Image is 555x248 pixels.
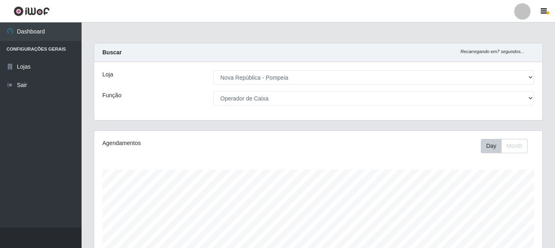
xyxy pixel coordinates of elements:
[481,139,534,153] div: Toolbar with button groups
[460,49,524,54] i: Recarregando em 7 segundos...
[102,49,122,56] strong: Buscar
[102,70,113,79] label: Loja
[481,139,502,153] button: Day
[481,139,528,153] div: First group
[102,139,275,147] div: Agendamentos
[102,91,122,100] label: Função
[501,139,528,153] button: Month
[13,6,50,16] img: CoreUI Logo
